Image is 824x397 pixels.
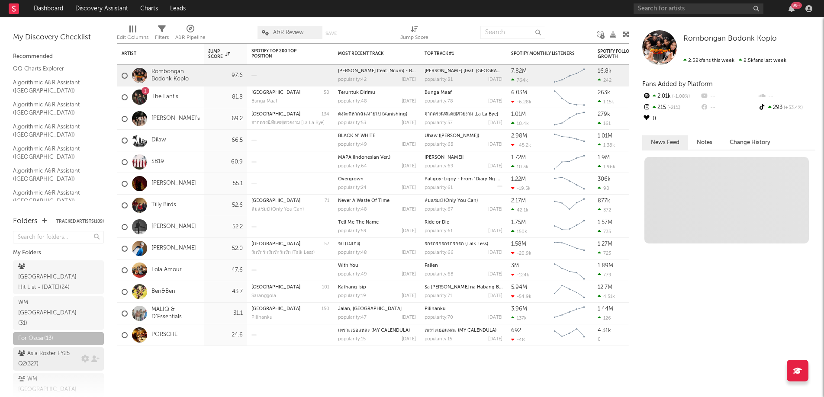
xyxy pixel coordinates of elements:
div: 150k [511,229,527,234]
a: คงจะดีหากฉันหายไป (Vanishing) [338,112,407,117]
div: popularity: 53 [338,121,366,125]
div: 242 [598,77,612,83]
div: 2.98M [511,133,527,139]
div: Folders [13,216,38,227]
div: 10.3k [511,164,528,170]
div: Thailand [251,112,300,117]
div: Uhaw (Tayong Lahat) [425,134,502,138]
a: The Lantis [151,93,178,101]
div: popularity: 47 [338,315,367,320]
div: 81.8 [208,92,243,102]
div: 263k [598,90,610,96]
div: Saranggola [251,293,276,299]
svg: Chart title [550,108,589,130]
svg: Chart title [550,151,589,173]
div: 6.03M [511,90,527,96]
div: Indonesia [251,90,300,96]
a: QQ Charts Explorer [13,64,95,74]
div: 31.1 [208,308,243,319]
div: 4.51k [598,294,615,299]
div: popularity: 61 [425,229,453,234]
div: [DATE] [402,272,416,277]
div: 1.44M [598,306,613,312]
div: ล้มแชมป์ (Only You Can) [425,198,502,203]
div: -- [758,91,815,102]
div: Position [319,112,329,117]
div: -19.5k [511,186,531,191]
div: My Folders [13,248,104,258]
div: [DATE] [488,229,502,234]
svg: Chart title [550,195,589,216]
div: 1.27M [598,241,612,247]
div: 2.17M [511,198,526,204]
div: -45.2k [511,142,531,148]
div: Track Name: จากตรงนี้ที่(เคย)สวยงาม [La La Bye] [251,120,325,126]
div: 10.4k [511,121,529,126]
button: 99+ [789,5,795,12]
div: BLACK N’ WHITE [338,134,416,138]
div: popularity: 49 [338,272,367,277]
svg: Chart title [550,130,589,151]
div: 4.31k [598,328,611,333]
div: 137k [511,315,527,321]
div: 42.1k [511,207,528,213]
div: 779 [598,272,612,278]
a: [GEOGRAPHIC_DATA] Hit List - [DATE](24) [13,260,104,294]
div: Track Name: รักรักรักรักรักรักรัก (Talk Less) [251,250,315,256]
div: 52.2 [208,222,243,232]
div: popularity: 42 [338,77,367,82]
a: Overgrown [338,177,364,182]
div: [DATE] [488,250,502,255]
a: Bunga Maaf [425,90,452,95]
div: Spotify Followers Daily Growth [598,49,663,59]
div: popularity: 15 [338,337,366,342]
div: 1.57M [598,220,612,225]
a: Algorithmic A&R Assistant ([GEOGRAPHIC_DATA]) [13,100,95,118]
div: Asia Roster FY25 Q2 ( 327 ) [18,349,79,369]
div: My Discovery Checklist [13,32,104,43]
div: 60.9 [208,157,243,167]
div: MAPA (Indonesian Ver.) [338,155,416,160]
div: Jump Score [400,22,428,47]
div: 97.6 [208,70,243,81]
a: With You [338,263,358,268]
div: [DATE] [402,207,416,212]
div: [DATE] [402,294,416,298]
a: [PERSON_NAME] [151,180,196,187]
div: 764k [511,77,528,83]
a: Algorithmic A&R Assistant ([GEOGRAPHIC_DATA]) [13,78,95,96]
div: Artist [122,51,187,56]
div: [DATE] [402,164,416,169]
div: Recommended [13,51,104,62]
a: Algorithmic A&R Assistant ([GEOGRAPHIC_DATA]) [13,122,95,140]
div: popularity: 19 [338,294,366,298]
div: A&R Pipeline [175,32,206,43]
div: [GEOGRAPHIC_DATA] [251,90,300,95]
div: 1.15k [598,99,614,105]
div: popularity: 81 [425,77,453,82]
div: -48 [511,337,525,343]
div: A&R Pipeline [175,22,206,47]
a: Teruntuk Dirimu [338,90,375,95]
div: popularity: 64 [338,164,367,169]
div: Ride or Die [425,220,502,225]
div: -- [700,102,757,113]
a: For Oscar(13) [13,332,104,345]
div: [DATE] [488,164,502,169]
div: 735 [598,229,611,234]
div: Edit Columns [117,32,148,43]
div: popularity: 59 [338,229,367,234]
div: -20.9k [511,250,531,256]
div: จีบ (ไม่เก่ง) [338,242,416,247]
div: Position [322,241,329,247]
div: [DATE] [488,77,502,82]
div: popularity: 78 [425,99,453,104]
div: Calon Mantu Idaman (feat. Ncum) [425,69,502,74]
div: [GEOGRAPHIC_DATA] [251,307,300,311]
div: [GEOGRAPHIC_DATA] [251,285,300,290]
div: 98 [598,186,609,191]
span: +53.4 % [782,106,803,110]
div: 134 [322,112,329,117]
div: [GEOGRAPHIC_DATA] [251,112,300,117]
div: popularity: 48 [338,207,367,212]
